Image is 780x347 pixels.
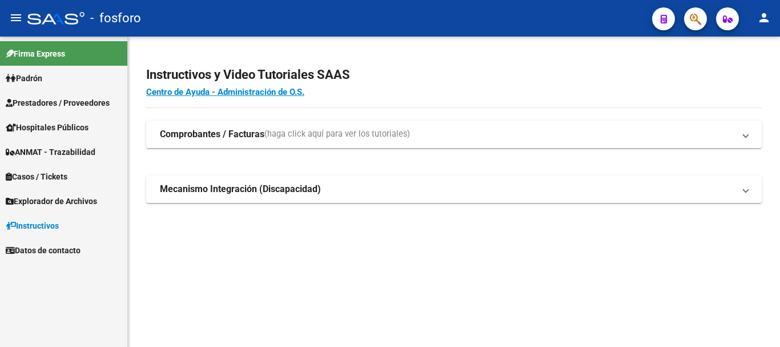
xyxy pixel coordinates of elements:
[6,146,95,158] span: ANMAT - Trazabilidad
[6,244,81,257] span: Datos de contacto
[9,11,23,25] mat-icon: menu
[6,220,59,232] span: Instructivos
[6,47,65,60] span: Firma Express
[160,183,321,196] strong: Mecanismo Integración (Discapacidad)
[6,72,42,85] span: Padrón
[264,128,410,141] span: (haga click aquí para ver los tutoriales)
[741,308,769,336] iframe: Intercom live chat
[90,6,141,31] span: - fosforo
[146,121,762,148] mat-expansion-panel-header: Comprobantes / Facturas(haga click aquí para ver los tutoriales)
[146,87,304,97] a: Centro de Ayuda - Administración de O.S.
[757,11,771,25] mat-icon: person
[146,176,762,203] mat-expansion-panel-header: Mecanismo Integración (Discapacidad)
[160,128,264,141] strong: Comprobantes / Facturas
[6,170,67,183] span: Casos / Tickets
[6,121,89,134] span: Hospitales Públicos
[6,97,110,109] span: Prestadores / Proveedores
[6,195,97,208] span: Explorador de Archivos
[146,64,762,86] h2: Instructivos y Video Tutoriales SAAS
